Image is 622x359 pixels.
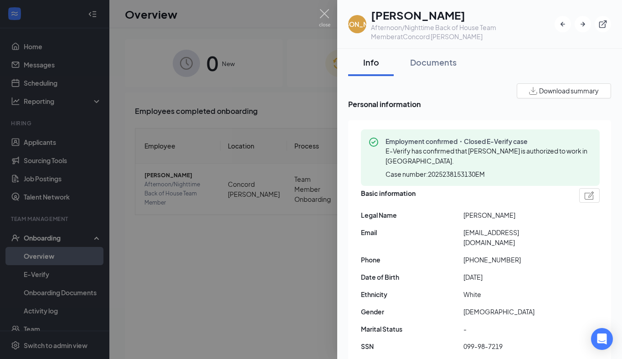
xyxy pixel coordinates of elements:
[361,255,463,265] span: Phone
[348,98,611,110] span: Personal information
[386,137,592,146] span: Employment confirmed・Closed E-Verify case
[558,20,567,29] svg: ArrowLeftNew
[361,188,416,203] span: Basic information
[361,210,463,220] span: Legal Name
[361,324,463,334] span: Marital Status
[598,20,607,29] svg: ExternalLink
[463,210,566,220] span: [PERSON_NAME]
[463,324,566,334] span: -
[463,289,566,299] span: White
[539,86,599,96] span: Download summary
[361,272,463,282] span: Date of Birth
[410,56,457,68] div: Documents
[386,169,485,179] span: Case number: 2025238153130EM
[463,307,566,317] span: [DEMOGRAPHIC_DATA]
[517,83,611,98] button: Download summary
[361,307,463,317] span: Gender
[357,56,385,68] div: Info
[463,272,566,282] span: [DATE]
[463,341,566,351] span: 099-98-7219
[371,7,555,23] h1: [PERSON_NAME]
[591,328,613,350] div: Open Intercom Messenger
[371,23,555,41] div: Afternoon/Nighttime Back of House Team Member at Concord [PERSON_NAME]
[361,341,463,351] span: SSN
[463,227,566,247] span: [EMAIL_ADDRESS][DOMAIN_NAME]
[361,227,463,237] span: Email
[361,289,463,299] span: Ethnicity
[595,16,611,32] button: ExternalLink
[368,137,379,148] svg: CheckmarkCircle
[331,20,384,29] div: [PERSON_NAME]
[578,20,587,29] svg: ArrowRight
[575,16,591,32] button: ArrowRight
[555,16,571,32] button: ArrowLeftNew
[463,255,566,265] span: [PHONE_NUMBER]
[386,147,587,165] span: E-Verify has confirmed that [PERSON_NAME] is authorized to work in [GEOGRAPHIC_DATA].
